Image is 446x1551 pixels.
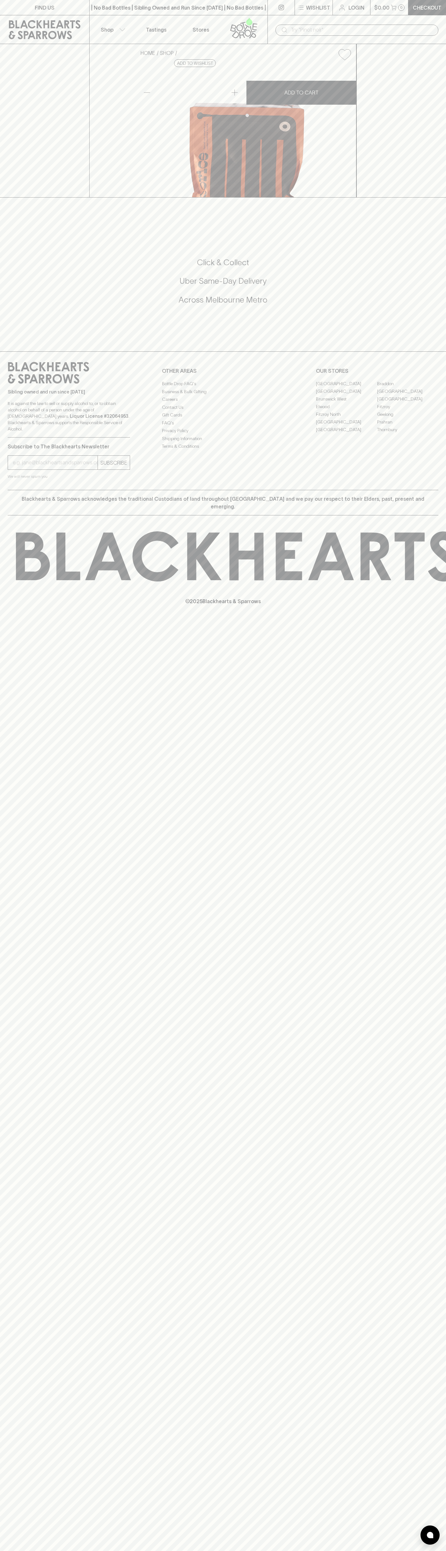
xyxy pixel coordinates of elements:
[316,387,377,395] a: [GEOGRAPHIC_DATA]
[12,495,434,510] p: Blackhearts & Sparrows acknowledges the traditional Custodians of land throughout [GEOGRAPHIC_DAT...
[8,276,438,286] h5: Uber Same-Day Delivery
[162,443,284,450] a: Terms & Conditions
[377,387,438,395] a: [GEOGRAPHIC_DATA]
[316,410,377,418] a: Fitzroy North
[193,26,209,34] p: Stores
[246,81,356,105] button: ADD TO CART
[13,458,98,468] input: e.g. jane@blackheartsandsparrows.com.au
[306,4,330,11] p: Wishlist
[162,396,284,403] a: Careers
[348,4,364,11] p: Login
[284,89,318,96] p: ADD TO CART
[162,411,284,419] a: Gift Cards
[8,257,438,268] h5: Click & Collect
[316,426,377,433] a: [GEOGRAPHIC_DATA]
[90,15,134,44] button: Shop
[374,4,390,11] p: $0.00
[336,47,354,63] button: Add to wishlist
[377,395,438,403] a: [GEOGRAPHIC_DATA]
[427,1532,433,1538] img: bubble-icon
[400,6,403,9] p: 0
[377,410,438,418] a: Geelong
[70,414,128,419] strong: Liquor License #32064953
[35,4,55,11] p: FIND US
[291,25,433,35] input: Try "Pinot noir"
[8,389,130,395] p: Sibling owned and run since [DATE]
[8,295,438,305] h5: Across Melbourne Metro
[135,65,356,197] img: 31094.png
[162,403,284,411] a: Contact Us
[316,367,438,375] p: OUR STORES
[413,4,442,11] p: Checkout
[162,367,284,375] p: OTHER AREAS
[8,473,130,480] p: We will never spam you
[162,419,284,427] a: FAQ's
[8,400,130,432] p: It is against the law to sell or supply alcohol to, or to obtain alcohol on behalf of a person un...
[162,427,284,435] a: Privacy Policy
[98,456,130,469] button: SUBSCRIBE
[100,459,127,467] p: SUBSCRIBE
[377,380,438,387] a: Braddon
[174,59,216,67] button: Add to wishlist
[316,403,377,410] a: Elwood
[141,50,155,56] a: HOME
[134,15,179,44] a: Tastings
[146,26,166,34] p: Tastings
[377,426,438,433] a: Thornbury
[8,443,130,450] p: Subscribe to The Blackhearts Newsletter
[101,26,113,34] p: Shop
[316,418,377,426] a: [GEOGRAPHIC_DATA]
[160,50,174,56] a: SHOP
[316,395,377,403] a: Brunswick West
[316,380,377,387] a: [GEOGRAPHIC_DATA]
[377,403,438,410] a: Fitzroy
[162,380,284,388] a: Bottle Drop FAQ's
[162,435,284,442] a: Shipping Information
[377,418,438,426] a: Prahran
[8,232,438,339] div: Call to action block
[162,388,284,395] a: Business & Bulk Gifting
[179,15,223,44] a: Stores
